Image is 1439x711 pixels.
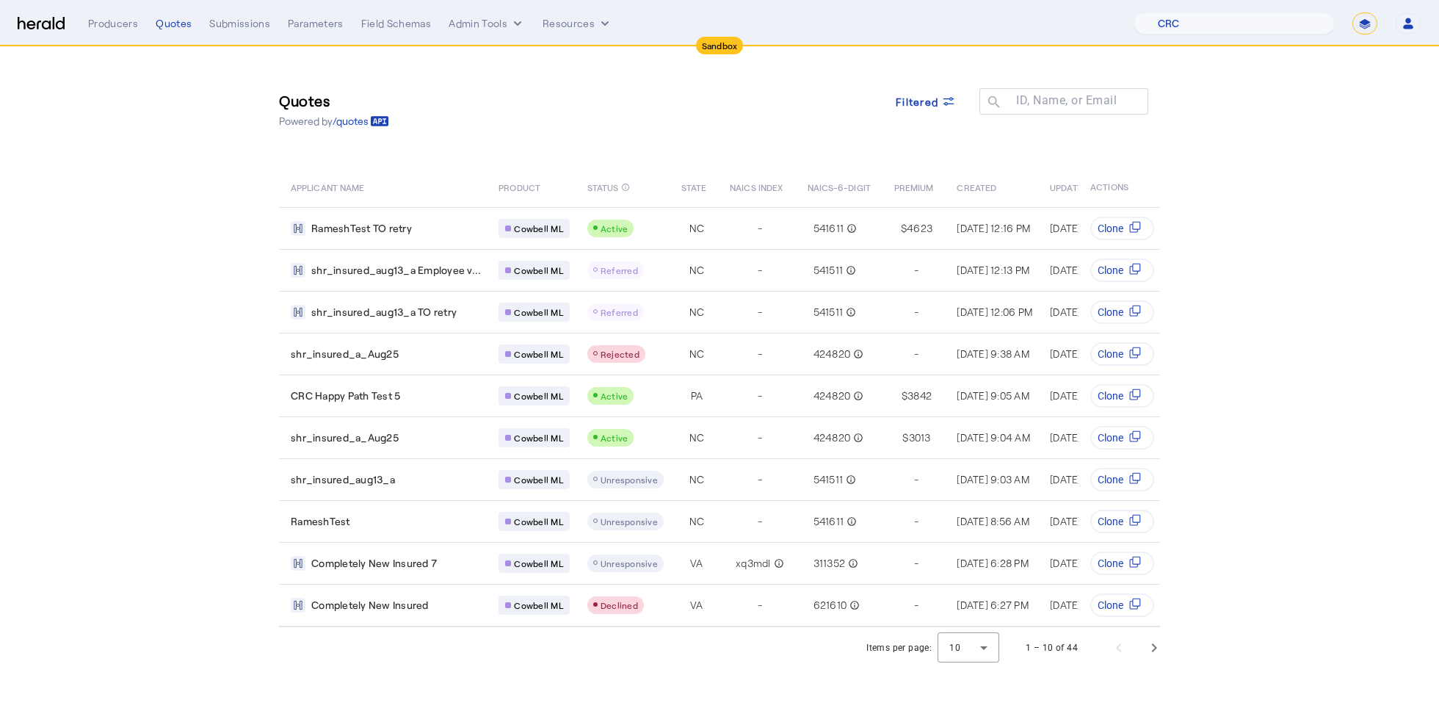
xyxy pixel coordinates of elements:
[514,599,563,611] span: Cowbell ML
[957,306,1032,318] span: [DATE] 12:06 PM
[696,37,744,54] div: Sandbox
[1090,552,1154,575] button: Clone
[514,557,563,569] span: Cowbell ML
[813,556,846,571] span: 311352
[689,305,705,320] span: NC
[957,599,1029,611] span: [DATE] 6:27 PM
[1098,221,1123,236] span: Clone
[601,558,658,569] span: Unresponsive
[279,90,389,111] h3: Quotes
[813,598,847,613] span: 621610
[813,305,844,320] span: 541511
[914,556,918,571] span: -
[601,307,638,317] span: Referred
[499,179,540,194] span: PRODUCT
[850,347,863,361] mat-icon: info_outline
[361,16,432,31] div: Field Schemas
[844,221,857,236] mat-icon: info_outline
[689,514,705,529] span: NC
[813,472,844,487] span: 541511
[514,390,563,402] span: Cowbell ML
[1098,514,1123,529] span: Clone
[866,640,932,655] div: Items per page:
[1050,264,1123,276] span: [DATE] 12:13 PM
[689,263,705,278] span: NC
[1090,217,1154,240] button: Clone
[907,221,932,236] span: 4623
[291,430,399,445] span: shr_insured_a_Aug25
[449,16,525,31] button: internal dropdown menu
[1079,166,1161,207] th: ACTIONS
[896,94,938,109] span: Filtered
[1050,515,1123,527] span: [DATE] 8:56 AM
[957,264,1029,276] span: [DATE] 12:13 PM
[1098,305,1123,320] span: Clone
[689,347,705,361] span: NC
[1090,593,1154,617] button: Clone
[311,221,412,236] span: RameshTest TO retry
[813,514,844,529] span: 541611
[291,389,400,403] span: CRC Happy Path Test 5
[514,306,563,318] span: Cowbell ML
[843,305,856,320] mat-icon: info_outline
[758,598,762,613] span: -
[1050,389,1123,402] span: [DATE] 9:06 AM
[514,474,563,486] span: Cowbell ML
[957,389,1029,402] span: [DATE] 9:05 AM
[601,349,639,359] span: Rejected
[514,348,563,360] span: Cowbell ML
[1090,510,1154,533] button: Clone
[957,179,996,194] span: CREATED
[681,179,706,194] span: STATE
[1137,630,1172,665] button: Next page
[758,430,762,445] span: -
[914,514,918,529] span: -
[601,391,628,401] span: Active
[843,263,856,278] mat-icon: info_outline
[1090,259,1154,282] button: Clone
[690,598,703,613] span: VA
[311,305,457,320] span: shr_insured_aug13_a TO retry
[621,179,630,195] mat-icon: info_outline
[514,223,563,234] span: Cowbell ML
[914,472,918,487] span: -
[979,94,1004,112] mat-icon: search
[1098,347,1123,361] span: Clone
[279,114,389,129] p: Powered by
[291,347,399,361] span: shr_insured_a_Aug25
[808,179,871,194] span: NAICS-6-DIGIT
[1098,263,1123,278] span: Clone
[311,598,429,613] span: Completely New Insured
[689,472,705,487] span: NC
[847,598,860,613] mat-icon: info_outline
[1050,179,1089,194] span: UPDATED
[914,598,918,613] span: -
[88,16,138,31] div: Producers
[587,179,619,194] span: STATUS
[291,472,395,487] span: shr_insured_aug13_a
[1098,430,1123,445] span: Clone
[691,389,703,403] span: PA
[957,557,1029,569] span: [DATE] 6:28 PM
[601,516,658,527] span: Unresponsive
[957,473,1029,486] span: [DATE] 9:03 AM
[1016,93,1117,107] mat-label: ID, Name, or Email
[1050,347,1123,360] span: [DATE] 9:38 AM
[758,514,762,529] span: -
[730,179,783,194] span: NAICS INDEX
[850,389,863,403] mat-icon: info_outline
[902,389,907,403] span: $
[758,221,762,236] span: -
[1090,342,1154,366] button: Clone
[601,433,628,443] span: Active
[957,515,1029,527] span: [DATE] 8:56 AM
[156,16,192,31] div: Quotes
[758,305,762,320] span: -
[843,472,856,487] mat-icon: info_outline
[813,389,851,403] span: 424820
[1050,306,1126,318] span: [DATE] 12:06 PM
[914,263,918,278] span: -
[850,430,863,445] mat-icon: info_outline
[902,430,908,445] span: $
[884,88,968,115] button: Filtered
